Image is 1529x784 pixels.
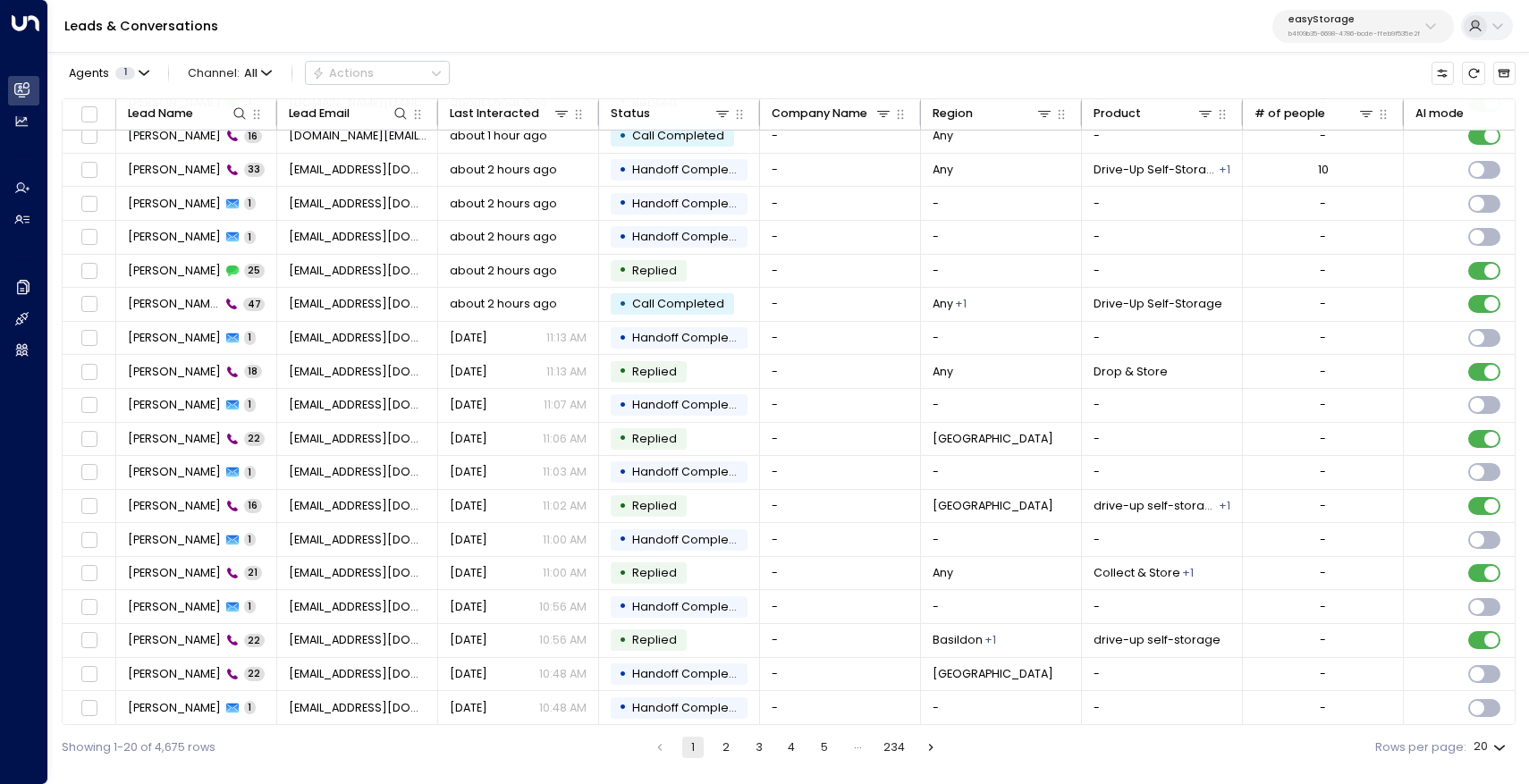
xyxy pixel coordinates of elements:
[632,364,677,379] span: Replied
[450,128,547,144] span: about 1 hour ago
[79,126,99,147] span: Toggle select row
[619,593,627,620] div: •
[632,464,748,479] span: Handoff Completed
[1082,255,1243,288] td: -
[1254,104,1376,123] div: # of people
[760,288,921,321] td: -
[1082,120,1243,153] td: -
[79,664,99,685] span: Toggle select row
[450,162,557,178] span: about 2 hours ago
[933,565,953,581] span: Any
[289,498,427,514] span: akneda@gmail.com
[933,431,1053,447] span: London
[933,104,973,123] div: Region
[1094,104,1215,123] div: Product
[128,364,221,380] span: Akneda Akmila
[921,691,1082,724] td: -
[955,296,967,312] div: London
[244,701,256,714] span: 1
[543,464,587,480] p: 11:03 AM
[115,67,135,80] span: 1
[1318,162,1329,178] div: 10
[619,156,627,184] div: •
[619,358,627,385] div: •
[648,737,942,758] nav: pagination navigation
[128,263,221,279] span: Akneda Akmila
[128,330,221,346] span: Akneda Akmila
[1320,229,1326,245] div: -
[632,498,677,513] span: Replied
[546,364,587,380] p: 11:13 AM
[450,498,487,514] span: Sep 11, 2025
[682,737,704,758] button: page 1
[244,365,262,378] span: 18
[632,162,748,177] span: Handoff Completed
[1094,364,1168,380] span: Drop & Store
[1320,565,1326,581] div: -
[244,130,262,143] span: 16
[760,120,921,153] td: -
[632,565,677,580] span: Replied
[920,737,942,758] button: Go to next page
[619,661,627,688] div: •
[450,599,487,615] span: Sep 11, 2025
[748,737,770,758] button: Go to page 3
[289,128,427,144] span: precious.h.here@gmail.com
[632,700,748,715] span: Handoff Completed
[182,62,278,84] span: Channel:
[1320,464,1326,480] div: -
[1182,565,1194,581] div: drive-up self-storage
[128,666,221,682] span: Akneda Akmila
[244,566,262,579] span: 21
[632,330,748,345] span: Handoff Completed
[128,565,221,581] span: Akneda Akmila
[79,361,99,382] span: Toggle select row
[1219,162,1230,178] div: Drop & Store
[921,590,1082,623] td: -
[933,128,953,144] span: Any
[289,632,427,648] span: akneda@gmail.com
[772,104,893,123] div: Company Name
[1320,700,1326,716] div: -
[619,325,627,352] div: •
[289,431,427,447] span: akneda@gmail.com
[128,700,221,716] span: Akneda Akmila
[289,104,410,123] div: Lead Email
[632,632,677,647] span: Replied
[79,462,99,483] span: Toggle select row
[79,429,99,450] span: Toggle select row
[450,464,487,480] span: Sep 11, 2025
[632,128,724,143] span: Call Completed
[619,257,627,284] div: •
[244,67,258,80] span: All
[1320,296,1326,312] div: -
[933,498,1053,514] span: London
[632,431,677,446] span: Replied
[128,162,221,178] span: Akneda Akmila
[128,431,221,447] span: Akneda Akmila
[1082,691,1243,724] td: -
[79,294,99,315] span: Toggle select row
[760,456,921,489] td: -
[760,691,921,724] td: -
[128,196,221,212] span: Akneda Akmila
[128,532,221,548] span: Akneda Akmila
[450,700,487,716] span: Sep 11, 2025
[632,397,748,412] span: Handoff Completed
[289,196,427,212] span: akneda@gmail.com
[312,66,374,80] div: Actions
[619,291,627,318] div: •
[450,229,557,245] span: about 2 hours ago
[128,296,221,312] span: Akneda Akmila
[619,122,627,150] div: •
[1094,296,1222,312] span: Drive-Up Self-Storage
[289,532,427,548] span: akneda@gmail.com
[79,328,99,349] span: Toggle select row
[128,464,221,480] span: Akneda Akmila
[632,196,748,211] span: Handoff Completed
[450,296,557,312] span: about 2 hours ago
[1082,658,1243,691] td: -
[619,425,627,452] div: •
[1320,263,1326,279] div: -
[79,227,99,248] span: Toggle select row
